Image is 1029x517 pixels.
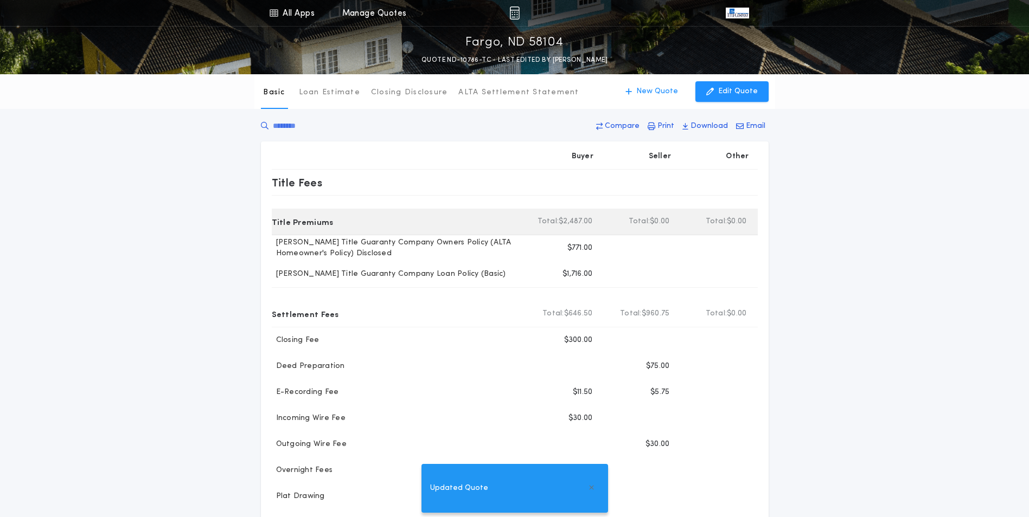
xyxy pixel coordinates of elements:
span: $0.00 [727,308,746,319]
button: Compare [593,117,643,136]
p: Title Premiums [272,213,334,230]
p: Closing Disclosure [371,87,448,98]
b: Total: [620,308,642,319]
p: $30.00 [568,413,593,424]
p: $30.00 [645,439,670,450]
p: ALTA Settlement Statement [458,87,579,98]
span: $646.50 [564,308,593,319]
p: $300.00 [564,335,593,346]
span: Updated Quote [430,482,488,494]
button: Edit Quote [695,81,769,102]
p: Outgoing Wire Fee [272,439,347,450]
p: Basic [263,87,285,98]
p: New Quote [636,86,678,97]
p: Buyer [572,151,593,162]
p: Print [657,121,674,132]
b: Total: [538,216,559,227]
p: Seller [649,151,672,162]
p: [PERSON_NAME] Title Guaranty Company Loan Policy (Basic) [272,269,506,280]
button: Email [733,117,769,136]
b: Total: [706,216,727,227]
p: Edit Quote [718,86,758,97]
p: $11.50 [573,387,593,398]
p: [PERSON_NAME] Title Guaranty Company Owners Policy (ALTA Homeowner's Policy) Disclosed [272,237,525,259]
p: Deed Preparation [272,361,345,372]
button: Download [679,117,731,136]
p: Loan Estimate [299,87,360,98]
img: vs-icon [726,8,749,18]
button: Print [644,117,678,136]
p: Title Fees [272,174,323,191]
button: New Quote [615,81,689,102]
p: $1,716.00 [563,269,592,280]
b: Total: [629,216,650,227]
p: $5.75 [650,387,669,398]
span: $0.00 [650,216,669,227]
p: Compare [605,121,640,132]
p: Email [746,121,765,132]
p: $771.00 [567,243,593,254]
p: E-Recording Fee [272,387,339,398]
span: $2,487.00 [559,216,592,227]
img: img [509,7,520,20]
p: Closing Fee [272,335,319,346]
p: Fargo, ND 58104 [465,34,564,51]
p: Other [726,151,749,162]
p: Settlement Fees [272,305,339,322]
b: Total: [706,308,727,319]
span: $0.00 [727,216,746,227]
p: Download [691,121,728,132]
span: $960.75 [642,308,670,319]
p: QUOTE ND-10786-TC - LAST EDITED BY [PERSON_NAME] [421,55,608,66]
b: Total: [542,308,564,319]
p: $75.00 [646,361,670,372]
p: Incoming Wire Fee [272,413,346,424]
